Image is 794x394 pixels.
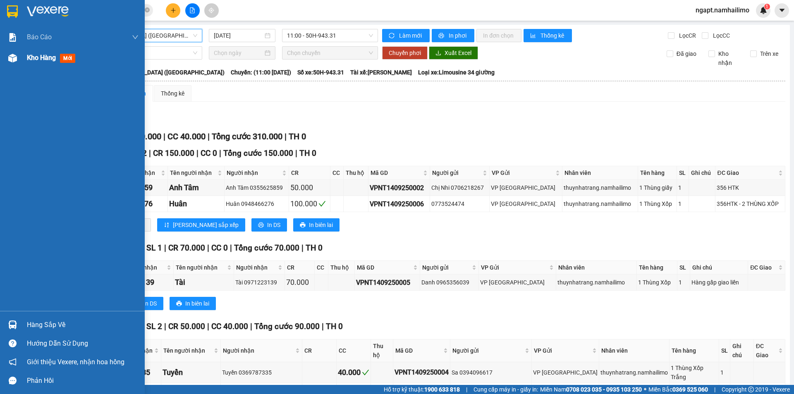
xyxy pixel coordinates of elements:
div: Huân [169,198,223,210]
span: printer [438,33,445,39]
span: ĐC Giao [750,263,777,272]
span: check [318,200,326,208]
img: solution-icon [8,33,17,42]
input: Chọn ngày [214,48,263,57]
div: Tài 0971223139 [235,278,284,287]
span: Tổng cước 310.000 [212,131,282,141]
span: VP Gửi [492,168,554,177]
span: Mã GD [371,168,421,177]
div: Hướng dẫn sử dụng [27,337,139,350]
span: Lọc CC [710,31,731,40]
td: Tài [174,275,234,291]
th: CC [315,261,328,275]
div: VPNT1409250005 [356,277,419,288]
div: 1 [720,368,729,377]
th: Nhân viên [556,261,637,275]
span: mới [60,54,75,63]
div: Hàng sắp về [27,319,139,331]
div: 0913461259 [79,37,163,48]
div: Huân 0948466276 [226,199,287,208]
span: | [207,322,209,331]
span: CC 40.000 [167,131,206,141]
span: Miền Bắc [648,385,708,394]
td: VP Nha Trang [490,196,562,212]
span: Loại xe: Limousine 34 giường [418,68,495,77]
div: VP [GEOGRAPHIC_DATA] [79,7,163,27]
span: Chọn chuyến [287,47,373,59]
span: Trên xe [757,49,782,58]
div: Tài [175,277,232,288]
div: thuynhatrang.namhailimo [564,199,636,208]
span: Hỗ trợ kỹ thuật: [384,385,460,394]
span: printer [176,301,182,307]
div: 50.000 [290,182,329,193]
div: VPNT1409250006 [370,199,428,209]
th: CR [289,166,330,180]
div: 356 HTK [717,183,784,192]
span: CR 150.000 [153,148,194,158]
span: TH 0 [326,322,343,331]
span: | [466,385,467,394]
span: question-circle [9,339,17,347]
span: caret-down [778,7,786,14]
div: Phản hồi [27,375,139,387]
span: Người gửi [452,346,523,355]
th: Thu hộ [328,261,355,275]
div: 1 Thùng Xốp [638,278,676,287]
button: printerIn biên lai [170,297,216,310]
td: Huân [168,196,225,212]
div: Chị Nhi 0706218267 [431,183,488,192]
span: down [132,34,139,41]
td: VPNT1409250005 [355,275,420,291]
span: file-add [189,7,195,13]
button: printerIn biên lai [293,218,340,232]
th: Tên hàng [637,261,678,275]
div: VP [GEOGRAPHIC_DATA] [480,278,555,287]
span: 1 [765,4,768,10]
span: | [230,243,232,253]
input: 14/09/2025 [214,31,263,40]
div: 0773524474 [431,199,488,208]
span: Tên người nhận [170,168,216,177]
th: Tên hàng [638,166,677,180]
span: CC 0 [201,148,217,158]
button: sort-ascending[PERSON_NAME] sắp xếp [157,218,245,232]
div: VP [GEOGRAPHIC_DATA] [491,183,561,192]
button: caret-down [775,3,789,18]
span: Thống kê [540,31,565,40]
span: | [285,131,287,141]
img: warehouse-icon [8,320,17,329]
span: Tài xế: [PERSON_NAME] [350,68,412,77]
span: | [196,148,198,158]
span: ĐC Giao [717,168,777,177]
span: Miền Nam [540,385,642,394]
span: message [9,377,17,384]
div: 1 Thùng Xốp [639,199,675,208]
span: Giới thiệu Vexere, nhận hoa hồng [27,357,124,367]
button: file-add [185,3,200,18]
span: Đã giao [673,49,700,58]
span: Nhận: [79,8,99,17]
span: | [208,131,210,141]
td: VP Nha Trang [479,275,556,291]
img: logo-vxr [7,5,18,18]
div: 40.000 [338,367,369,378]
img: warehouse-icon [8,54,17,62]
div: 70.000 [286,277,313,288]
strong: 1900 633 818 [424,386,460,393]
span: ⚪️ [644,388,646,391]
div: Hàng gấp giao liền [691,278,746,287]
td: VPNT1409250006 [368,196,430,212]
span: | [149,148,151,158]
span: CC 40.000 [211,322,248,331]
button: printerIn DS [128,297,163,310]
th: Ghi chú [730,339,754,362]
div: Sa 0394096617 [452,368,530,377]
div: Thống kê [161,89,184,98]
span: In DS [143,299,157,308]
span: bar-chart [530,33,537,39]
span: download [435,50,441,57]
span: Chuyến: (11:00 [DATE]) [231,68,291,77]
span: Người gửi [432,168,481,177]
span: close-circle [145,7,150,12]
